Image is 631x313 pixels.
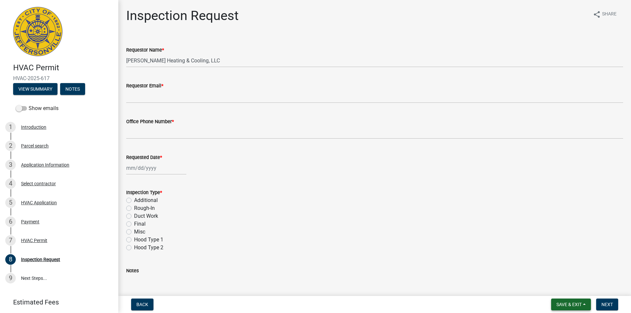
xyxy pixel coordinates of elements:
[5,254,16,265] div: 8
[5,197,16,208] div: 5
[134,196,158,204] label: Additional
[588,8,622,21] button: shareShare
[5,235,16,246] div: 7
[21,144,49,148] div: Parcel search
[126,269,139,273] label: Notes
[5,141,16,151] div: 2
[5,160,16,170] div: 3
[21,181,56,186] div: Select contractor
[21,200,57,205] div: HVAC Application
[5,178,16,189] div: 4
[13,83,58,95] button: View Summary
[60,83,85,95] button: Notes
[13,7,62,56] img: City of Jeffersonville, Indiana
[126,120,174,124] label: Office Phone Number
[596,299,618,310] button: Next
[126,190,162,195] label: Inspection Type
[134,236,163,244] label: Hood Type 1
[5,296,108,309] a: Estimated Fees
[126,8,239,24] h1: Inspection Request
[551,299,591,310] button: Save & Exit
[5,273,16,283] div: 9
[126,48,164,53] label: Requestor Name
[5,216,16,227] div: 6
[13,87,58,92] wm-modal-confirm: Summary
[134,244,163,252] label: Hood Type 2
[60,87,85,92] wm-modal-confirm: Notes
[21,163,69,167] div: Application Information
[21,219,39,224] div: Payment
[126,84,163,88] label: Requestor Email
[131,299,153,310] button: Back
[134,220,146,228] label: Final
[126,155,162,160] label: Requested Date
[21,238,47,243] div: HVAC Permit
[5,122,16,132] div: 1
[13,75,105,81] span: HVAC-2025-617
[134,228,145,236] label: Misc
[593,11,601,18] i: share
[556,302,582,307] span: Save & Exit
[21,257,60,262] div: Inspection Request
[126,161,186,175] input: mm/dd/yyyy
[602,11,617,18] span: Share
[21,125,46,129] div: Introduction
[136,302,148,307] span: Back
[16,104,58,112] label: Show emails
[134,212,158,220] label: Duct Work
[134,204,155,212] label: Rough-In
[13,63,113,73] h4: HVAC Permit
[601,302,613,307] span: Next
